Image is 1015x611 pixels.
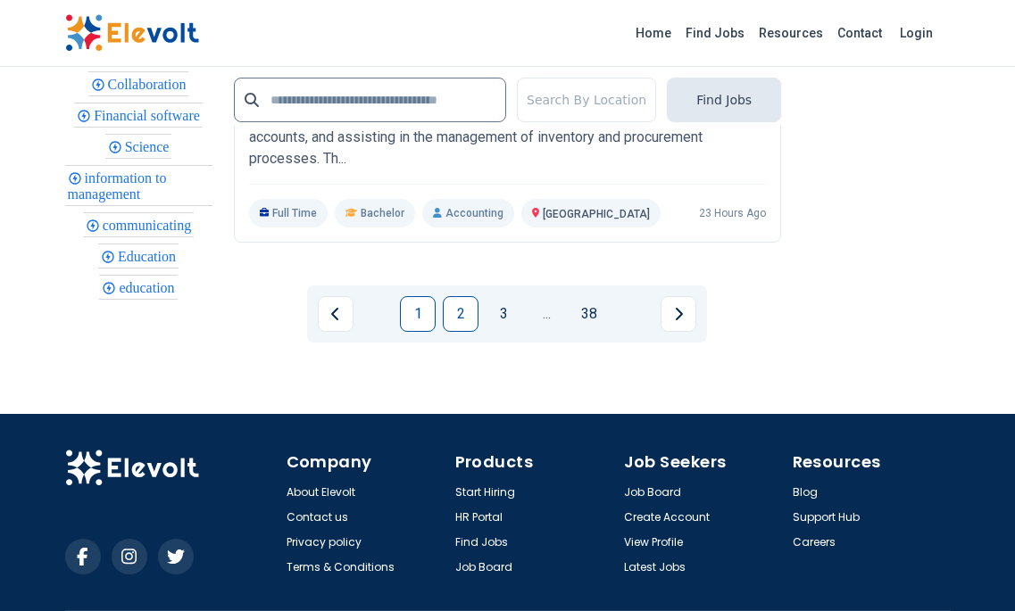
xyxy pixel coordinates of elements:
[361,206,404,220] span: Bachelor
[678,19,752,47] a: Find Jobs
[318,296,354,332] a: Previous page
[249,199,329,227] p: Full Time
[699,206,766,220] p: 23 hours ago
[65,165,212,206] div: information to management
[443,296,478,332] a: Page 2
[65,450,199,487] img: Elevolt
[249,84,766,169] p: The General Accountant will support the Finance and Operations functions by ensuring accurate pos...
[624,485,681,500] a: Job Board
[926,525,1015,611] iframe: Chat Widget
[119,280,179,295] span: education
[68,170,167,202] span: information to management
[118,249,181,264] span: Education
[628,19,678,47] a: Home
[108,77,192,92] span: Collaboration
[667,78,781,122] button: Find Jobs
[661,296,696,332] a: Next page
[125,139,175,154] span: Science
[455,535,508,549] a: Find Jobs
[455,510,503,524] a: HR Portal
[83,212,195,237] div: communicating
[624,560,686,574] a: Latest Jobs
[287,450,445,475] h4: Company
[287,510,348,524] a: Contact us
[624,535,683,549] a: View Profile
[624,450,782,475] h4: Job Seekers
[103,218,197,233] span: communicating
[793,510,860,524] a: Support Hub
[455,485,515,500] a: Start Hiring
[74,103,203,128] div: Financial software
[287,485,355,500] a: About Elevolt
[889,15,944,51] a: Login
[543,208,650,220] span: [GEOGRAPHIC_DATA]
[287,535,362,549] a: Privacy policy
[318,296,696,332] ul: Pagination
[94,108,205,123] span: Financial software
[455,560,512,574] a: Job Board
[98,244,179,268] div: Education
[793,485,818,500] a: Blog
[287,560,395,574] a: Terms & Conditions
[455,450,613,475] h4: Products
[422,199,513,227] p: Accounting
[752,19,830,47] a: Resources
[99,275,177,300] div: education
[105,134,172,159] div: Science
[528,296,564,332] a: Jump forward
[88,71,189,96] div: Collaboration
[624,510,710,524] a: Create Account
[830,19,889,47] a: Contact
[249,29,766,227] a: Ramco GroupGeneral AccountantRamco GroupThe General Accountant will support the Finance and Opera...
[793,535,836,549] a: Careers
[571,296,607,332] a: Page 38
[65,14,199,52] img: Elevolt
[400,296,436,332] a: Page 1 is your current page
[486,296,521,332] a: Page 3
[793,450,951,475] h4: Resources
